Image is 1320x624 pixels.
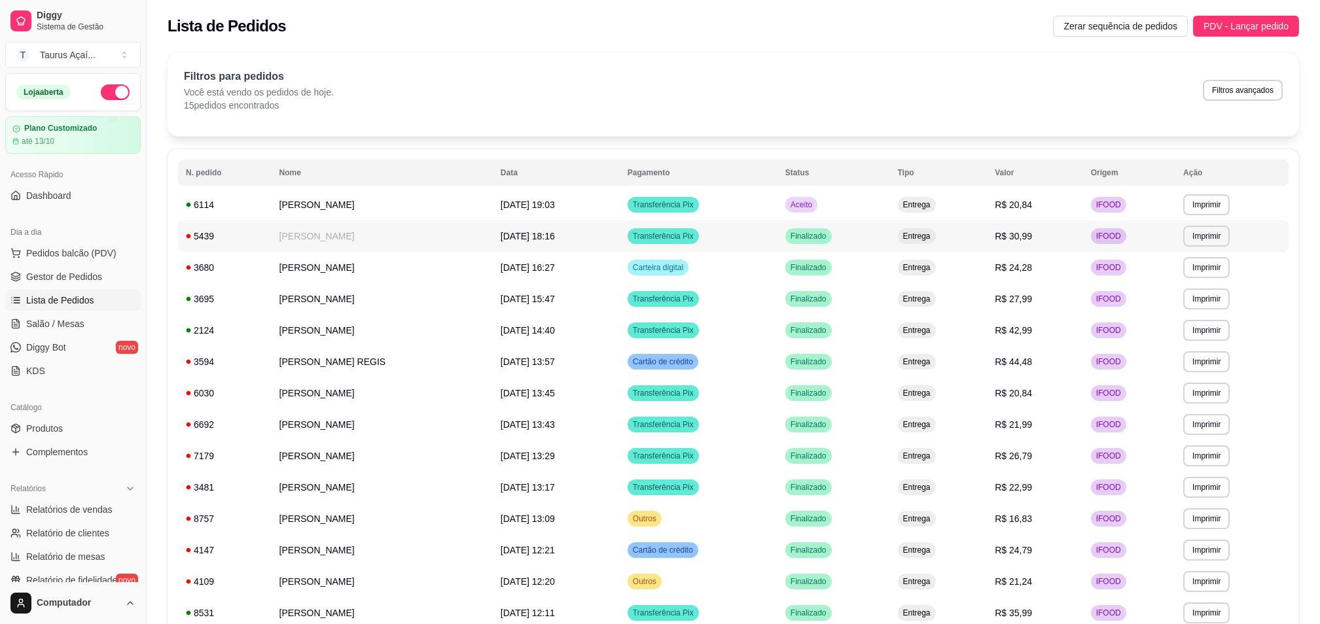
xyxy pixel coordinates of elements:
td: [PERSON_NAME] [272,503,493,534]
span: R$ 20,84 [995,388,1032,398]
span: R$ 27,99 [995,294,1032,304]
span: [DATE] 13:17 [501,482,555,493]
span: Relatório de fidelidade [26,574,117,587]
span: R$ 44,48 [995,356,1032,367]
span: Finalizado [788,608,829,618]
span: Transferência Pix [630,608,696,618]
td: [PERSON_NAME] [272,283,493,315]
span: Zerar sequência de pedidos [1063,19,1177,33]
td: [PERSON_NAME] [272,377,493,409]
button: Imprimir [1183,508,1230,529]
span: Relatórios [10,483,46,494]
a: Plano Customizadoaté 13/10 [5,116,141,154]
span: Transferência Pix [630,388,696,398]
span: [DATE] 13:43 [501,419,555,430]
span: [DATE] 12:20 [501,576,555,587]
button: Imprimir [1183,226,1230,247]
th: Ação [1175,160,1289,186]
span: Entrega [901,356,933,367]
span: [DATE] 13:29 [501,451,555,461]
a: Relatório de fidelidadenovo [5,570,141,591]
span: R$ 26,79 [995,451,1032,461]
div: 6030 [186,387,264,400]
span: [DATE] 13:09 [501,513,555,524]
span: Entrega [901,545,933,555]
button: PDV - Lançar pedido [1193,16,1299,37]
span: IFOOD [1094,199,1124,210]
span: Finalizado [788,356,829,367]
span: [DATE] 13:45 [501,388,555,398]
a: Produtos [5,418,141,439]
p: 15 pedidos encontrados [184,99,334,112]
span: Entrega [901,608,933,618]
span: Finalizado [788,262,829,273]
td: [PERSON_NAME] [272,252,493,283]
span: Transferência Pix [630,482,696,493]
span: R$ 35,99 [995,608,1032,618]
span: R$ 30,99 [995,231,1032,241]
span: Finalizado [788,294,829,304]
span: [DATE] 19:03 [501,199,555,210]
span: IFOOD [1094,513,1124,524]
span: Produtos [26,422,63,435]
div: 4109 [186,575,264,588]
button: Pedidos balcão (PDV) [5,243,141,264]
span: [DATE] 13:57 [501,356,555,367]
div: 4147 [186,544,264,557]
span: Lista de Pedidos [26,294,94,307]
button: Imprimir [1183,414,1230,435]
span: Entrega [901,231,933,241]
span: IFOOD [1094,608,1124,618]
th: Origem [1083,160,1175,186]
span: Entrega [901,576,933,587]
a: Relatório de mesas [5,546,141,567]
span: R$ 24,79 [995,545,1032,555]
span: Relatório de mesas [26,550,105,563]
a: Complementos [5,442,141,462]
span: [DATE] 16:27 [501,262,555,273]
a: KDS [5,360,141,381]
span: Entrega [901,388,933,398]
button: Imprimir [1183,383,1230,404]
th: Valor [987,160,1083,186]
span: Transferência Pix [630,325,696,336]
th: N. pedido [178,160,272,186]
article: Plano Customizado [24,124,97,133]
a: Salão / Mesas [5,313,141,334]
span: IFOOD [1094,545,1124,555]
span: IFOOD [1094,451,1124,461]
div: 5439 [186,230,264,243]
th: Status [777,160,890,186]
button: Imprimir [1183,351,1230,372]
div: 3695 [186,292,264,305]
div: 8757 [186,512,264,525]
span: Carteira digital [630,262,686,273]
th: Tipo [890,160,988,186]
span: Sistema de Gestão [37,22,135,32]
span: Finalizado [788,513,829,524]
span: Finalizado [788,325,829,336]
span: Salão / Mesas [26,317,84,330]
button: Alterar Status [101,84,130,100]
span: IFOOD [1094,576,1124,587]
p: Você está vendo os pedidos de hoje. [184,86,334,99]
td: [PERSON_NAME] [272,534,493,566]
span: Finalizado [788,419,829,430]
button: Imprimir [1183,194,1230,215]
span: Dashboard [26,189,71,202]
span: Entrega [901,294,933,304]
span: Entrega [901,199,933,210]
span: Transferência Pix [630,419,696,430]
span: Relatório de clientes [26,527,109,540]
p: Filtros para pedidos [184,69,334,84]
th: Data [493,160,620,186]
span: T [16,48,29,61]
span: Entrega [901,419,933,430]
div: Catálogo [5,397,141,418]
button: Imprimir [1183,257,1230,278]
h2: Lista de Pedidos [168,16,286,37]
td: [PERSON_NAME] [272,472,493,503]
div: 7179 [186,449,264,462]
td: [PERSON_NAME] [272,440,493,472]
span: Entrega [901,482,933,493]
